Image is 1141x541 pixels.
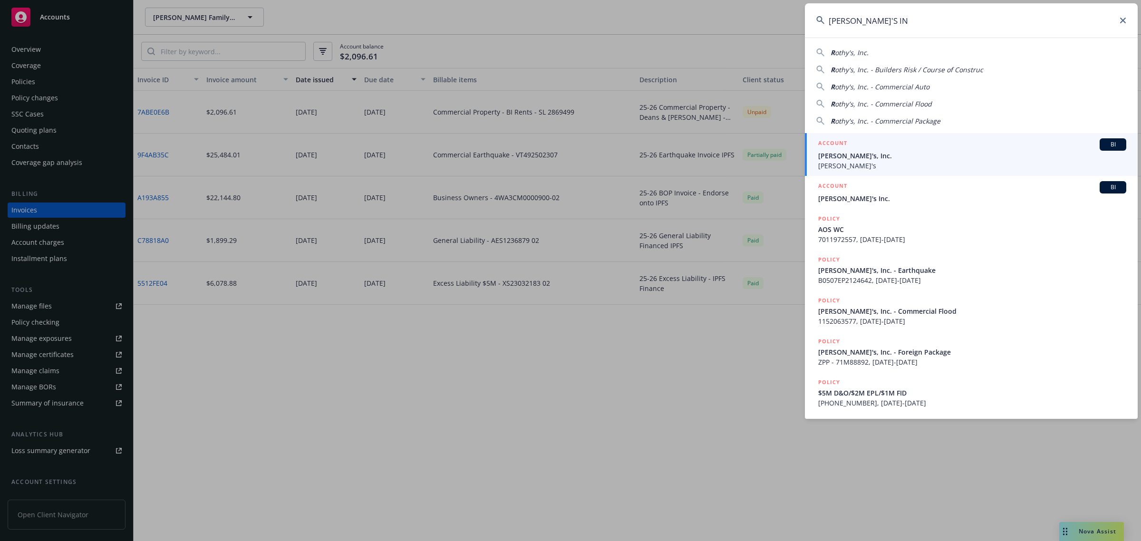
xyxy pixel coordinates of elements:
span: BI [1103,140,1122,149]
span: R [831,116,835,126]
h5: POLICY [818,296,840,305]
a: POLICY[PERSON_NAME]'s, Inc. - EarthquakeB0507EP2124642, [DATE]-[DATE] [805,250,1138,290]
span: R [831,82,835,91]
h5: ACCOUNT [818,181,847,193]
h5: POLICY [818,214,840,223]
span: [PERSON_NAME]'s Inc. [818,193,1126,203]
span: [PERSON_NAME]'s [818,161,1126,171]
a: POLICY[PERSON_NAME]'s, Inc. - Foreign PackageZPP - 71M88892, [DATE]-[DATE] [805,331,1138,372]
span: [PERSON_NAME]'s, Inc. [818,151,1126,161]
span: [PERSON_NAME]'s, Inc. - Earthquake [818,265,1126,275]
h5: POLICY [818,255,840,264]
span: B0507EP2124642, [DATE]-[DATE] [818,275,1126,285]
span: R [831,99,835,108]
span: othy's, Inc. - Commercial Auto [835,82,929,91]
span: R [831,65,835,74]
a: POLICYAOS WC7011972557, [DATE]-[DATE] [805,209,1138,250]
span: ZPP - 71M88892, [DATE]-[DATE] [818,357,1126,367]
a: POLICY[PERSON_NAME]'s, Inc. - Commercial Flood1152063577, [DATE]-[DATE] [805,290,1138,331]
span: othy's, Inc. - Commercial Package [835,116,940,126]
span: R [831,48,835,57]
span: othy's, Inc. - Builders Risk / Course of Construc [835,65,983,74]
span: othy's, Inc. - Commercial Flood [835,99,932,108]
h5: POLICY [818,377,840,387]
span: othy's, Inc. [835,48,869,57]
span: [PHONE_NUMBER], [DATE]-[DATE] [818,398,1126,408]
span: 7011972557, [DATE]-[DATE] [818,234,1126,244]
h5: ACCOUNT [818,138,847,150]
h5: POLICY [818,337,840,346]
a: ACCOUNTBI[PERSON_NAME]'s, Inc.[PERSON_NAME]'s [805,133,1138,176]
span: BI [1103,183,1122,192]
span: [PERSON_NAME]'s, Inc. - Foreign Package [818,347,1126,357]
a: ACCOUNTBI[PERSON_NAME]'s Inc. [805,176,1138,209]
span: AOS WC [818,224,1126,234]
span: 1152063577, [DATE]-[DATE] [818,316,1126,326]
span: [PERSON_NAME]'s, Inc. - Commercial Flood [818,306,1126,316]
input: Search... [805,3,1138,38]
a: POLICY$5M D&O/$2M EPL/$1M FID[PHONE_NUMBER], [DATE]-[DATE] [805,372,1138,413]
span: $5M D&O/$2M EPL/$1M FID [818,388,1126,398]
